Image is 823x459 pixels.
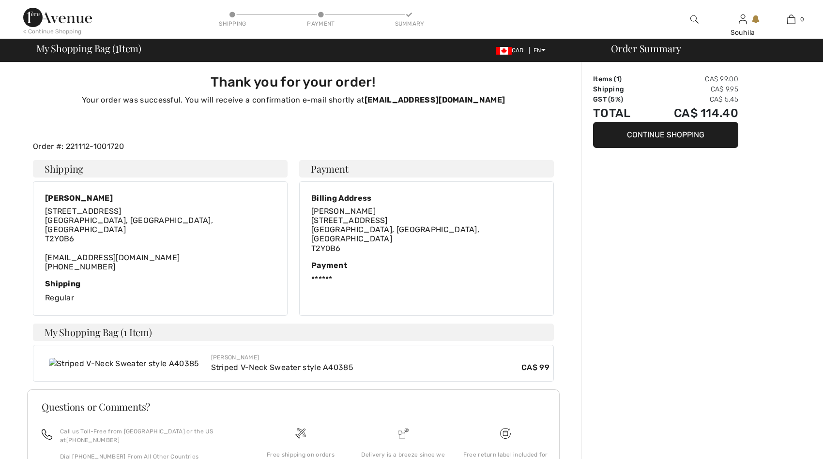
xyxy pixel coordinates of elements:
td: CA$ 114.40 [646,104,738,122]
p: Your order was successful. You will receive a confirmation e-mail shortly at [39,94,548,106]
td: GST (5%) [593,94,646,104]
p: Call us Toll-Free from [GEOGRAPHIC_DATA] or the US at [60,427,238,444]
h3: Questions or Comments? [42,402,545,412]
button: Continue Shopping [593,122,738,148]
img: My Bag [787,14,795,25]
span: CA$ 99 [521,362,549,373]
div: Billing Address [311,193,542,203]
span: [STREET_ADDRESS] [GEOGRAPHIC_DATA], [GEOGRAPHIC_DATA], [GEOGRAPHIC_DATA] T2Y0B6 [311,216,479,253]
div: Order #: 221112-1001720 [27,141,560,152]
a: [PHONE_NUMBER] [66,437,120,444]
a: 0 [767,14,815,25]
a: Striped V-Neck Sweater style A40385 [211,363,354,372]
a: Sign In [739,15,747,24]
div: Order Summary [599,44,817,53]
img: My Info [739,14,747,25]
span: 0 [800,15,804,24]
span: 1 [115,41,119,54]
strong: [EMAIL_ADDRESS][DOMAIN_NAME] [365,95,505,104]
img: Delivery is a breeze since we pay the duties! [398,428,409,439]
div: Summary [395,19,424,28]
td: Items ( ) [593,74,646,84]
span: [STREET_ADDRESS] [GEOGRAPHIC_DATA], [GEOGRAPHIC_DATA], [GEOGRAPHIC_DATA] T2Y0B6 [45,207,213,244]
div: Souhila [719,28,766,38]
div: Payment [306,19,335,28]
div: Payment [311,261,542,270]
h4: My Shopping Bag (1 Item) [33,324,554,341]
h4: Shipping [33,160,288,178]
img: call [42,429,52,440]
img: 1ère Avenue [23,8,92,27]
h3: Thank you for your order! [39,74,548,90]
div: Shipping [45,279,275,288]
span: EN [533,47,546,54]
img: search the website [690,14,699,25]
img: Canadian Dollar [496,47,512,55]
td: Total [593,104,646,122]
td: CA$ 5.45 [646,94,738,104]
div: [PERSON_NAME] [211,353,550,362]
div: Shipping [218,19,247,28]
h4: Payment [299,160,554,178]
div: Regular [45,279,275,304]
span: My Shopping Bag ( Item) [36,44,141,53]
td: CA$ 99.00 [646,74,738,84]
span: 1 [616,75,619,83]
div: [EMAIL_ADDRESS][DOMAIN_NAME] [PHONE_NUMBER] [45,207,275,271]
img: Free shipping on orders over $99 [500,428,511,439]
img: Free shipping on orders over $99 [295,428,306,439]
span: [PERSON_NAME] [311,207,376,216]
td: Shipping [593,84,646,94]
td: CA$ 9.95 [646,84,738,94]
div: [PERSON_NAME] [45,193,275,203]
div: < Continue Shopping [23,27,82,36]
span: CAD [496,47,528,54]
img: Striped V-Neck Sweater style A40385 [49,358,199,370]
